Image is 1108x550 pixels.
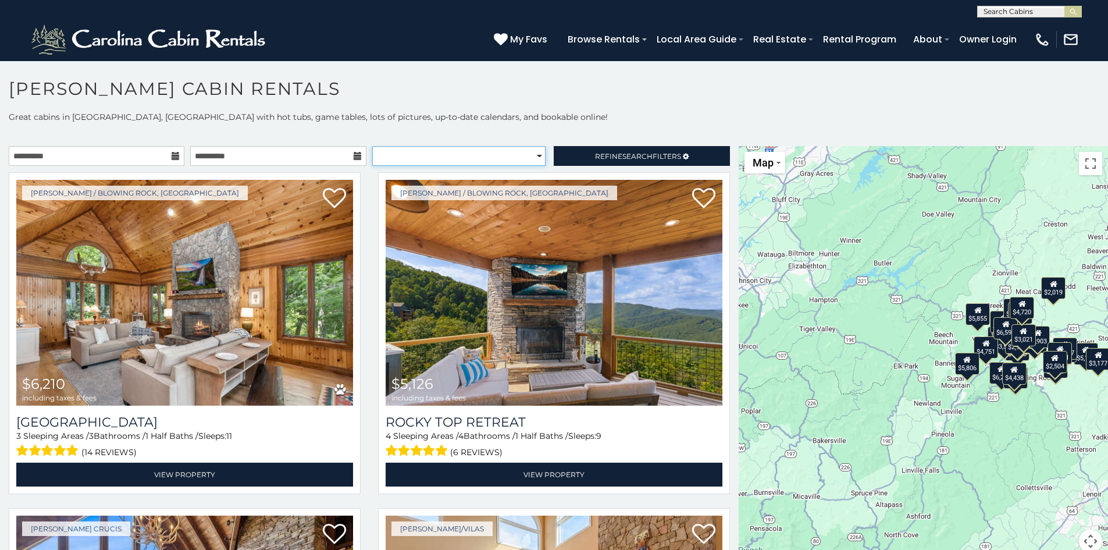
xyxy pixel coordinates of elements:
img: mail-regular-white.png [1063,31,1079,48]
div: $4,920 [1004,366,1028,388]
button: Change map style [744,152,785,173]
a: [PERSON_NAME] / Blowing Rock, [GEOGRAPHIC_DATA] [22,186,248,200]
a: About [907,29,948,49]
a: [PERSON_NAME]/Vilas [391,521,493,536]
div: $6,220 [989,362,1014,384]
div: $4,751 [974,336,999,359]
div: $4,017 [1053,338,1077,360]
a: View Property [386,463,722,487]
div: $4,018 [1009,302,1033,324]
div: $4,551 [1048,342,1073,364]
a: My Favs [494,32,550,47]
div: $2,957 [1005,332,1029,354]
span: 4 [458,431,464,441]
a: Rocky Top Retreat $5,126 including taxes & fees [386,180,722,406]
div: $5,631 [1004,298,1028,320]
div: $5,647 [1043,356,1068,378]
div: $3,558 [993,331,1017,353]
div: $5,855 [966,303,991,325]
a: View Property [16,463,353,487]
span: 9 [596,431,601,441]
div: $10,194 [988,327,1016,349]
a: Rocky Top Retreat [386,414,722,430]
div: Sleeping Areas / Bathrooms / Sleeps: [386,430,722,460]
span: 1 Half Baths / [515,431,568,441]
span: 3 [89,431,94,441]
img: Chimney Island [16,180,353,406]
button: Toggle fullscreen view [1079,152,1102,175]
div: $4,438 [1002,362,1027,384]
span: Refine Filters [595,152,681,161]
div: $5,126 [1074,342,1098,364]
div: $5,806 [955,353,979,375]
div: $6,594 [994,317,1018,339]
a: [PERSON_NAME] Crucis [22,521,130,536]
span: 11 [226,431,232,441]
a: Chimney Island $6,210 including taxes & fees [16,180,353,406]
a: [PERSON_NAME] / Blowing Rock, [GEOGRAPHIC_DATA] [391,186,617,200]
span: My Favs [510,32,547,47]
h3: Chimney Island [16,414,353,430]
a: Owner Login [953,29,1023,49]
div: Sleeping Areas / Bathrooms / Sleeps: [16,430,353,460]
img: Rocky Top Retreat [386,180,722,406]
a: Add to favorites [323,187,346,211]
span: (14 reviews) [81,445,137,460]
div: $2,504 [1043,351,1067,373]
a: Add to favorites [692,523,715,547]
a: Local Area Guide [651,29,742,49]
span: 3 [16,431,21,441]
div: $2,903 [1025,326,1050,348]
div: $4,720 [1010,296,1035,318]
span: 4 [386,431,391,441]
img: phone-regular-white.png [1034,31,1050,48]
a: RefineSearchFilters [554,146,729,166]
span: Search [622,152,653,161]
a: Real Estate [747,29,812,49]
a: Add to favorites [692,187,715,211]
span: including taxes & fees [22,394,97,402]
span: (6 reviews) [450,445,503,460]
span: $6,210 [22,375,65,392]
a: Rental Program [817,29,902,49]
div: $2,019 [1042,276,1066,299]
span: Map [753,157,774,169]
a: [GEOGRAPHIC_DATA] [16,414,353,430]
span: 1 Half Baths / [145,431,198,441]
a: Browse Rentals [562,29,646,49]
img: White-1-2.png [29,22,270,57]
a: Add to favorites [323,523,346,547]
div: $2,765 [1023,331,1048,353]
span: including taxes & fees [391,394,466,402]
div: $6,210 [1005,338,1029,360]
div: $3,021 [1011,324,1036,346]
span: $5,126 [391,375,433,392]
